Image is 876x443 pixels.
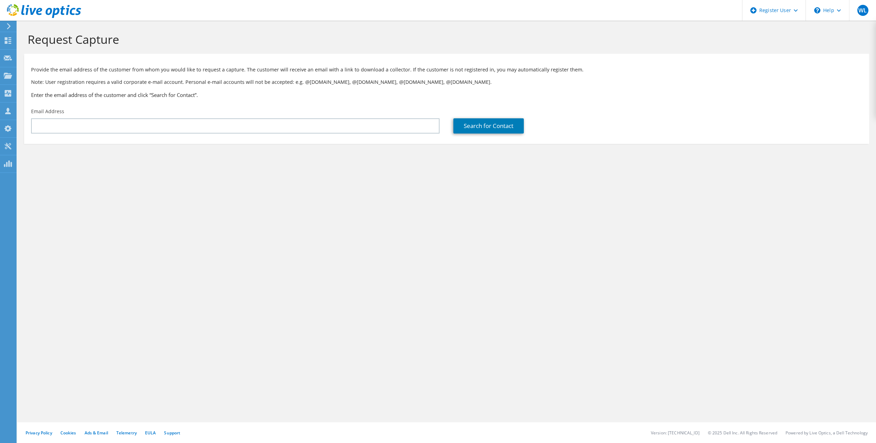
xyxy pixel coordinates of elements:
[786,430,868,436] li: Powered by Live Optics, a Dell Technology
[857,5,868,16] span: WL
[651,430,700,436] li: Version: [TECHNICAL_ID]
[28,32,862,47] h1: Request Capture
[31,78,862,86] p: Note: User registration requires a valid corporate e-mail account. Personal e-mail accounts will ...
[164,430,180,436] a: Support
[31,91,862,99] h3: Enter the email address of the customer and click “Search for Contact”.
[116,430,137,436] a: Telemetry
[31,108,64,115] label: Email Address
[26,430,52,436] a: Privacy Policy
[85,430,108,436] a: Ads & Email
[708,430,777,436] li: © 2025 Dell Inc. All Rights Reserved
[814,7,820,13] svg: \n
[60,430,76,436] a: Cookies
[145,430,156,436] a: EULA
[31,66,862,73] p: Provide the email address of the customer from whom you would like to request a capture. The cust...
[453,118,524,134] a: Search for Contact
